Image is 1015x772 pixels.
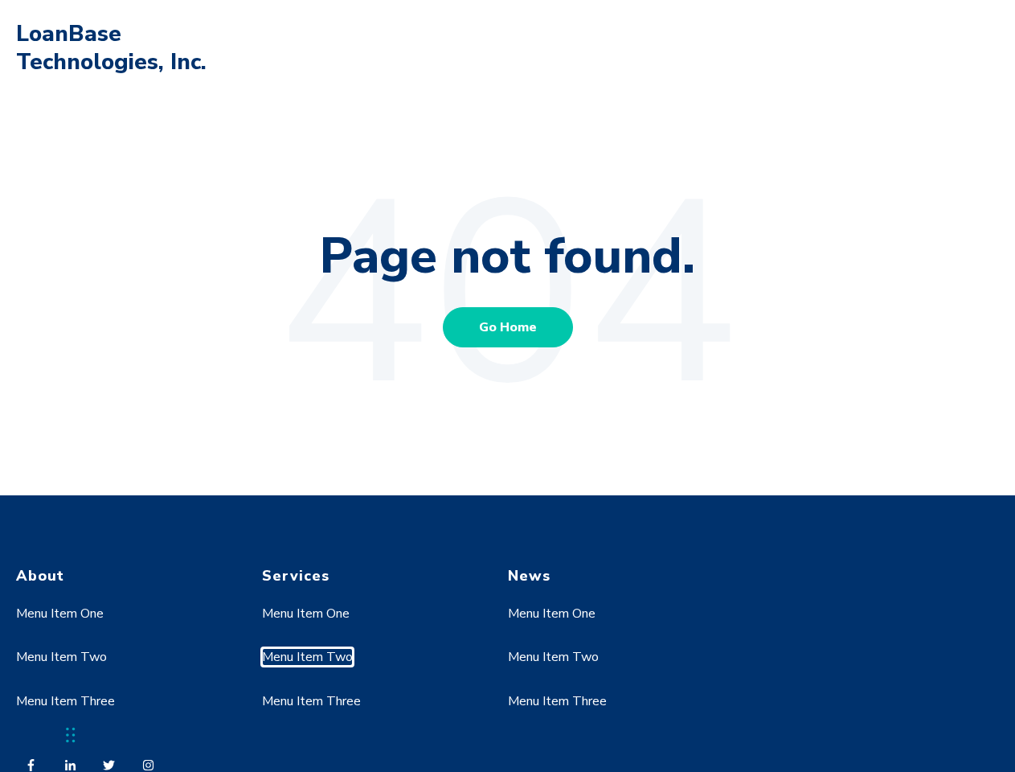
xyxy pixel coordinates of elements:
[16,20,217,76] h1: LoanBase Technologies, Inc.
[508,692,607,710] a: Menu Item Three
[16,585,232,749] div: Navigation Menu
[16,225,999,288] h1: Page not found.
[262,692,361,710] a: Menu Item Three
[508,605,595,622] a: Menu Item One
[66,711,76,759] div: Drag
[443,307,573,347] a: Go Home
[262,567,478,585] h4: Services
[508,585,724,749] div: Navigation Menu
[508,648,599,666] a: Menu Item Two
[262,605,350,622] a: Menu Item One
[16,567,232,585] h4: About
[16,605,104,622] a: Menu Item One
[16,648,107,666] a: Menu Item Two
[508,567,724,585] h4: News
[262,648,353,666] a: Menu Item Two
[16,692,115,710] a: Menu Item Three
[262,585,478,749] div: Navigation Menu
